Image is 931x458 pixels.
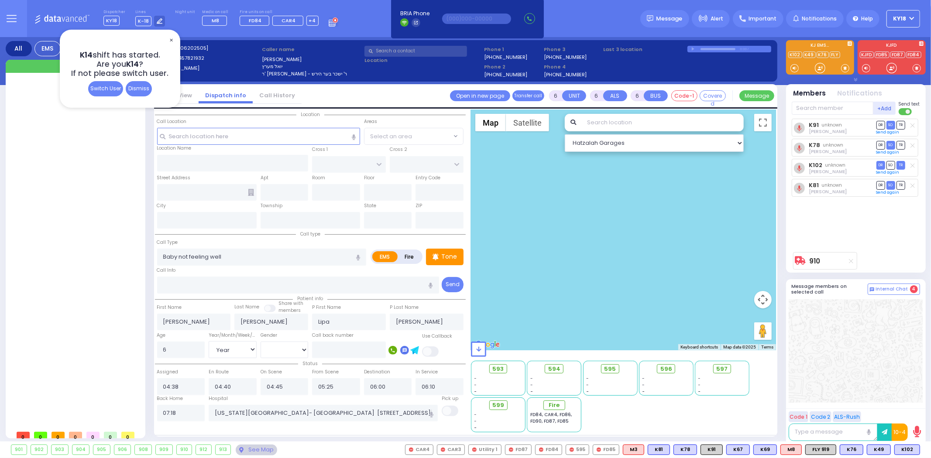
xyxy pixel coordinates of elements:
[830,51,840,58] a: FLY
[157,202,166,209] label: City
[566,444,589,455] div: 595
[160,65,259,72] label: [PERSON_NAME]
[886,181,895,189] span: SO
[809,142,820,148] a: K78
[157,174,191,181] label: Street Address
[261,202,282,209] label: Township
[312,304,341,311] label: P First Name
[623,444,644,455] div: M3
[535,444,562,455] div: FD84
[492,401,504,410] span: 599
[405,444,433,455] div: CAR4
[875,51,890,58] a: FD85
[700,90,726,101] button: Covered
[794,89,826,99] button: Members
[809,148,847,155] span: Chaim Brach
[422,333,452,340] label: Use Callback
[642,382,645,388] span: -
[809,122,819,128] a: K91
[897,141,905,149] span: TR
[648,444,670,455] div: K81
[809,168,847,175] span: Avigdor Weinberger
[604,46,687,53] label: Last 3 location
[648,444,670,455] div: BLS
[364,202,376,209] label: State
[372,251,398,262] label: EMS
[840,444,863,455] div: BLS
[474,375,477,382] span: -
[786,43,854,49] label: KJ EMS...
[472,448,477,452] img: red-radio-icon.svg
[400,10,429,17] span: BRIA Phone
[364,174,374,181] label: Floor
[484,63,541,71] span: Phone 2
[899,107,913,116] label: Turn off text
[442,277,464,292] button: Send
[72,445,89,455] div: 904
[234,304,259,311] label: Last Name
[506,114,549,131] button: Show satellite imagery
[475,114,506,131] button: Show street map
[156,445,172,455] div: 909
[312,174,325,181] label: Room
[282,17,295,24] span: CAR4
[868,284,920,295] button: Internal Chat 4
[876,286,908,292] span: Internal Chat
[278,300,303,307] small: Share with
[442,14,511,24] input: (000)000-00000
[701,444,723,455] div: K91
[906,51,921,58] a: FD84
[810,258,821,264] a: 910
[262,70,361,78] label: ר' [PERSON_NAME] - ר' ישכר בער הירש
[802,15,837,23] span: Notifications
[177,445,192,455] div: 910
[199,91,253,99] a: Dispatch info
[876,170,900,175] a: Send again
[126,81,152,96] div: Dismiss
[157,369,179,376] label: Assigned
[838,89,883,99] button: Notifications
[623,444,644,455] div: ALS
[484,46,541,53] span: Phone 1
[484,54,527,60] label: [PHONE_NUMBER]
[71,51,168,78] h4: shift has started. Are you ? If not please switch user.
[809,162,822,168] a: K102
[196,445,211,455] div: 912
[103,16,120,26] span: KY18
[209,405,438,421] input: Search hospital
[262,46,361,53] label: Caller name
[364,46,467,57] input: Search a contact
[390,304,419,311] label: P Last Name
[642,388,645,395] span: -
[586,382,589,388] span: -
[17,432,30,438] span: 0
[278,307,301,314] span: members
[876,130,900,135] a: Send again
[673,444,697,455] div: BLS
[570,448,574,452] img: red-radio-icon.svg
[544,46,601,53] span: Phone 3
[890,51,905,58] a: FD87
[104,432,117,438] span: 0
[11,445,27,455] div: 901
[416,369,438,376] label: In Service
[673,444,697,455] div: K78
[739,90,774,101] button: Message
[867,444,891,455] div: BLS
[135,16,151,26] span: K-18
[240,10,319,15] label: Fire units on call
[876,181,885,189] span: DR
[93,445,110,455] div: 905
[817,51,829,58] a: K76
[157,332,166,339] label: Age
[512,90,544,101] button: Transfer call
[840,444,863,455] div: K76
[886,161,895,169] span: SO
[473,339,502,350] a: Open this area in Google Maps (opens a new window)
[493,365,504,373] span: 593
[172,44,208,51] span: [0906202505]
[135,445,151,455] div: 908
[754,291,772,308] button: Map camera controls
[34,13,93,24] img: Logo
[364,369,390,376] label: Destination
